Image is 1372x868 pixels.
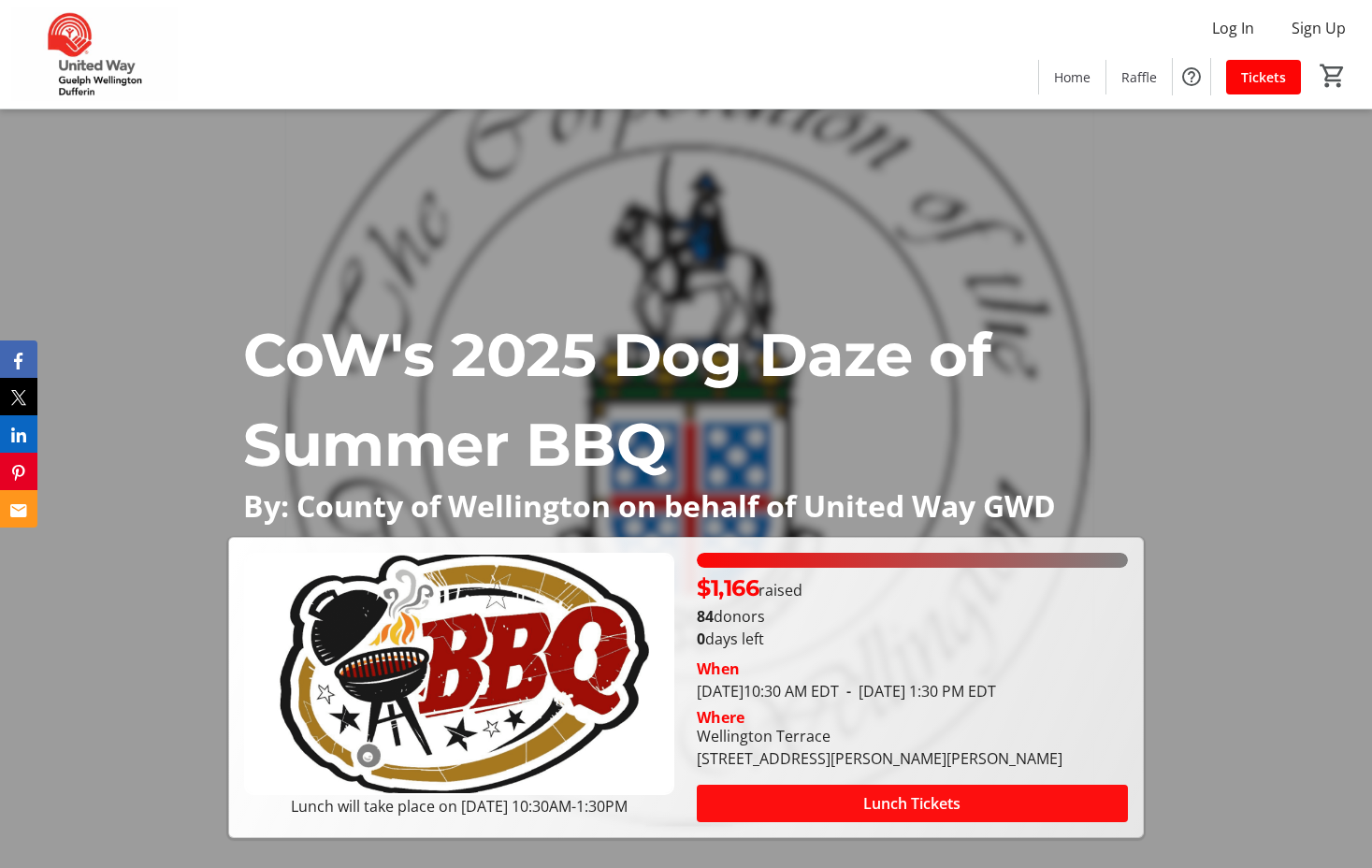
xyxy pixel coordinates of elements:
b: 84 [697,606,714,627]
span: 0 [697,629,705,649]
button: Lunch Tickets [697,785,1127,822]
span: Raffle [1121,67,1157,87]
button: Cart [1316,59,1350,93]
img: Campaign CTA Media Photo [244,553,674,795]
img: United Way Guelph Wellington Dufferin's Logo [11,7,178,101]
div: When [697,658,740,680]
div: [STREET_ADDRESS][PERSON_NAME][PERSON_NAME] [697,747,1062,770]
button: Sign Up [1277,13,1361,43]
a: Tickets [1226,60,1301,94]
p: days left [697,628,1127,650]
span: Log In [1212,17,1254,39]
a: Raffle [1106,60,1172,94]
button: Help [1173,58,1210,95]
span: $1,166 [697,574,758,601]
span: [DATE] 10:30 AM EDT [697,681,839,702]
div: Wellington Terrace [697,725,1062,747]
p: CoW's 2025 Dog Daze of Summer BBQ [243,310,1128,489]
span: [DATE] 1:30 PM EDT [839,681,996,702]
span: Tickets [1241,67,1286,87]
a: Home [1039,60,1105,94]
button: Log In [1197,13,1269,43]
span: - [839,681,859,702]
span: Lunch Tickets [863,792,960,815]
p: donors [697,605,1127,628]
span: Home [1054,67,1090,87]
div: Where [697,710,744,725]
p: Lunch will take place on [DATE] 10:30AM-1:30PM [244,795,674,817]
p: By: County of Wellington on behalf of United Way GWD [243,489,1128,522]
p: raised [697,571,802,605]
span: Sign Up [1292,17,1346,39]
div: 100% of fundraising goal reached [697,553,1127,568]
